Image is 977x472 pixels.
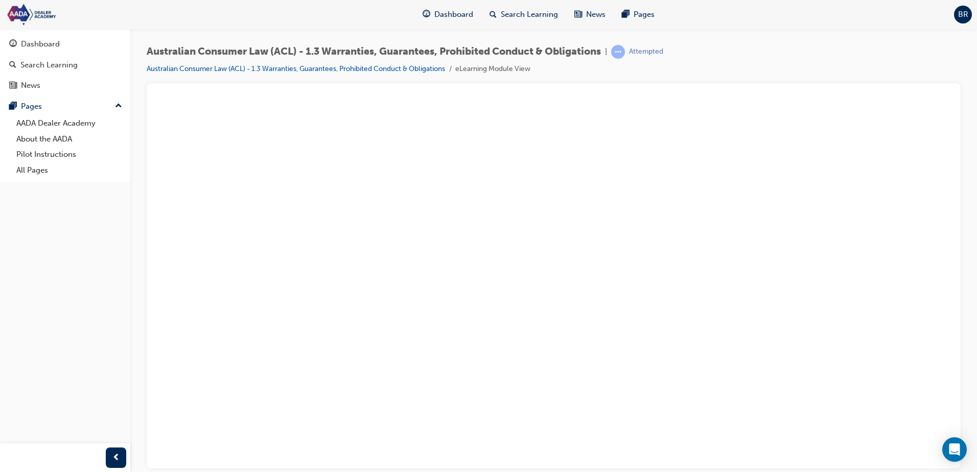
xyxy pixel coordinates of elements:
a: News [4,76,126,95]
div: News [21,80,40,91]
span: up-icon [115,100,122,113]
a: Dashboard [4,35,126,54]
a: About the AADA [12,131,126,147]
span: news-icon [9,81,17,90]
a: AADA Dealer Academy [12,115,126,131]
a: Search Learning [4,56,126,75]
span: Pages [634,9,655,20]
span: news-icon [574,8,582,21]
button: Pages [4,97,126,116]
span: search-icon [9,61,16,70]
span: learningRecordVerb_ATTEMPT-icon [611,45,625,59]
div: Open Intercom Messenger [942,437,967,462]
span: | [605,46,607,58]
span: pages-icon [622,8,630,21]
a: Pilot Instructions [12,147,126,162]
span: guage-icon [423,8,430,21]
span: BR [958,9,968,20]
a: guage-iconDashboard [414,4,481,25]
div: Dashboard [21,38,60,50]
span: News [586,9,606,20]
div: Attempted [629,47,663,57]
span: prev-icon [112,452,120,464]
a: news-iconNews [566,4,614,25]
div: Pages [21,101,42,112]
span: Search Learning [501,9,558,20]
span: pages-icon [9,102,17,111]
a: Australian Consumer Law (ACL) - 1.3 Warranties, Guarantees, Prohibited Conduct & Obligations [147,64,445,73]
li: eLearning Module View [455,63,530,75]
div: Search Learning [20,59,78,71]
button: BR [954,6,972,23]
a: pages-iconPages [614,4,663,25]
span: guage-icon [9,40,17,49]
span: search-icon [490,8,497,21]
img: Trak [5,3,123,26]
span: Australian Consumer Law (ACL) - 1.3 Warranties, Guarantees, Prohibited Conduct & Obligations [147,46,601,58]
span: Dashboard [434,9,473,20]
a: search-iconSearch Learning [481,4,566,25]
button: DashboardSearch LearningNews [4,33,126,97]
a: All Pages [12,162,126,178]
